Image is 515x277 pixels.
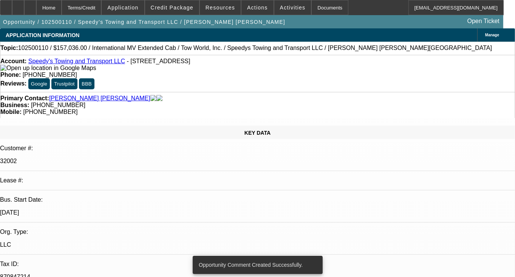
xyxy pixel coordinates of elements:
[23,72,77,78] span: [PHONE_NUMBER]
[0,58,26,64] strong: Account:
[31,102,85,108] span: [PHONE_NUMBER]
[0,95,49,102] strong: Primary Contact:
[107,5,138,11] span: Application
[0,65,96,71] a: View Google Maps
[247,5,268,11] span: Actions
[485,33,499,37] span: Manage
[0,80,26,87] strong: Reviews:
[244,130,271,136] span: KEY DATA
[127,58,190,64] span: - [STREET_ADDRESS]
[193,256,320,274] div: Opportunity Comment Created Successfully.
[0,72,21,78] strong: Phone:
[23,109,77,115] span: [PHONE_NUMBER]
[28,58,125,64] a: Speedy's Towing and Transport LLC
[0,45,18,51] strong: Topic:
[0,65,96,72] img: Open up location in Google Maps
[102,0,144,15] button: Application
[464,15,503,28] a: Open Ticket
[206,5,235,11] span: Resources
[280,5,306,11] span: Activities
[51,78,77,89] button: Trustpilot
[151,5,193,11] span: Credit Package
[0,102,29,108] strong: Business:
[274,0,311,15] button: Activities
[145,0,199,15] button: Credit Package
[49,95,150,102] a: [PERSON_NAME] [PERSON_NAME]
[241,0,274,15] button: Actions
[28,78,50,89] button: Google
[156,95,162,102] img: linkedin-icon.png
[79,78,94,89] button: BBB
[0,109,22,115] strong: Mobile:
[3,19,285,25] span: Opportunity / 102500110 / Speedy's Towing and Transport LLC / [PERSON_NAME] [PERSON_NAME]
[150,95,156,102] img: facebook-icon.png
[18,45,492,51] span: 102500110 / $157,036.00 / International MV Extended Cab / Tow World, Inc. / Speedys Towing and Tr...
[200,0,241,15] button: Resources
[6,32,79,38] span: APPLICATION INFORMATION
